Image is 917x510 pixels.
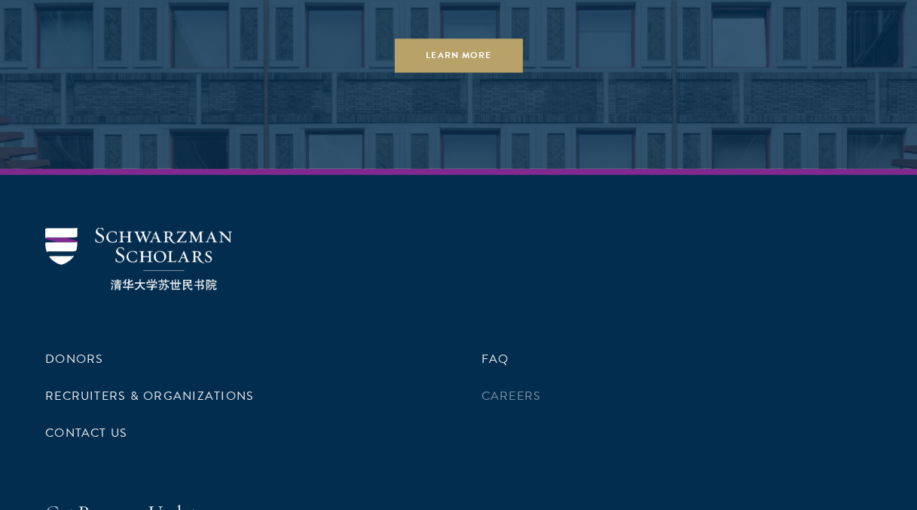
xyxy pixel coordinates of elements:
[481,350,509,368] a: FAQ
[45,228,232,290] img: Schwarzman Scholars
[45,424,127,442] a: Contact Us
[45,387,254,405] a: Recruiters & Organizations
[394,38,523,72] a: Learn More
[45,350,103,368] a: Donors
[481,387,542,405] a: Careers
